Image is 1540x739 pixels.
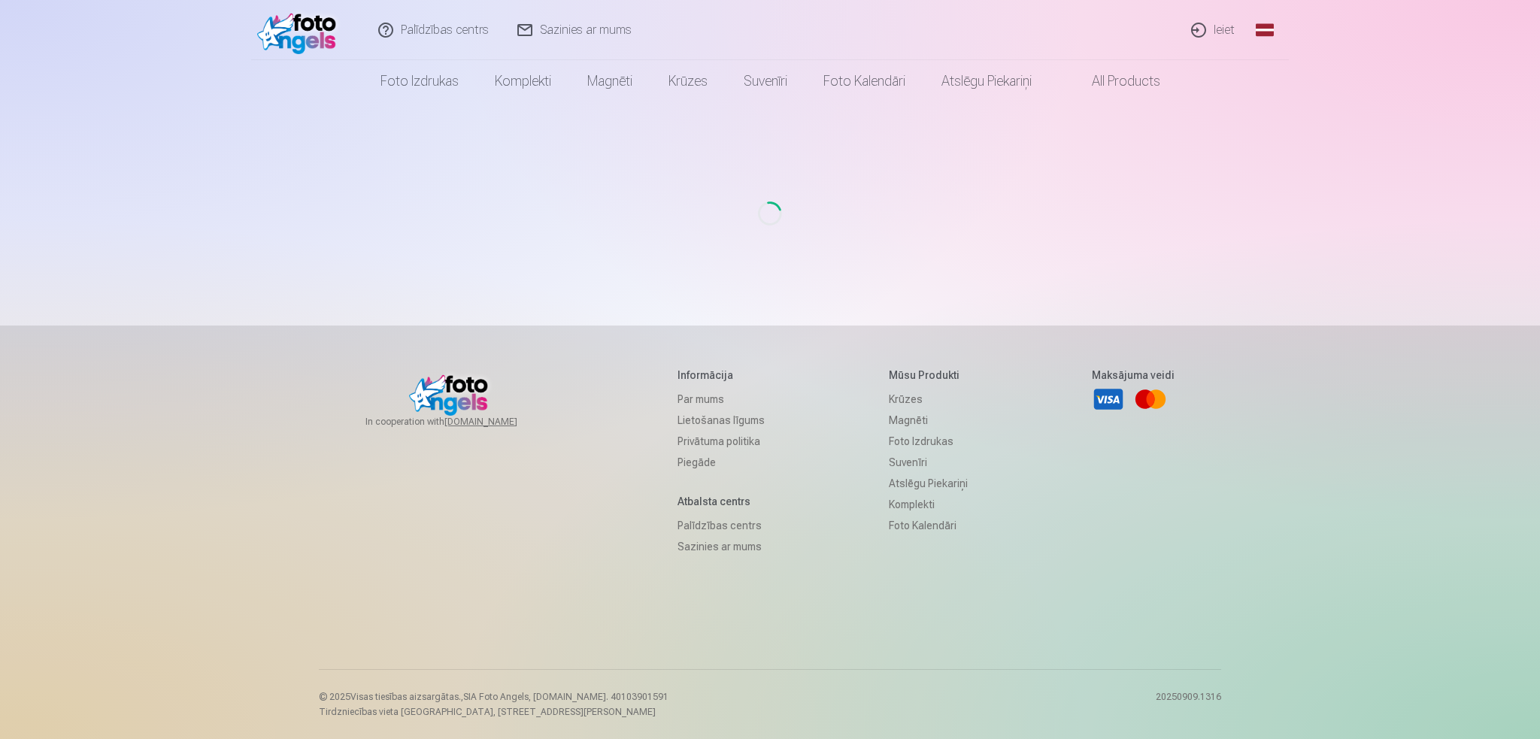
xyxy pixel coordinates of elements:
a: Atslēgu piekariņi [923,60,1050,102]
a: Piegāde [678,452,765,473]
a: Foto kalendāri [805,60,923,102]
a: Foto izdrukas [889,431,968,452]
a: Lietošanas līgums [678,410,765,431]
a: Visa [1092,383,1125,416]
img: /fa1 [257,6,344,54]
a: Magnēti [569,60,650,102]
h5: Mūsu produkti [889,368,968,383]
a: Atslēgu piekariņi [889,473,968,494]
p: Tirdzniecības vieta [GEOGRAPHIC_DATA], [STREET_ADDRESS][PERSON_NAME] [319,706,668,718]
a: Magnēti [889,410,968,431]
a: Suvenīri [726,60,805,102]
span: In cooperation with [365,416,553,428]
a: Komplekti [889,494,968,515]
a: Krūzes [889,389,968,410]
a: Komplekti [477,60,569,102]
a: Foto kalendāri [889,515,968,536]
a: [DOMAIN_NAME] [444,416,553,428]
a: Foto izdrukas [362,60,477,102]
p: © 2025 Visas tiesības aizsargātas. , [319,691,668,703]
a: Privātuma politika [678,431,765,452]
a: Palīdzības centrs [678,515,765,536]
p: 20250909.1316 [1156,691,1221,718]
a: Suvenīri [889,452,968,473]
h5: Atbalsta centrs [678,494,765,509]
span: SIA Foto Angels, [DOMAIN_NAME]. 40103901591 [463,692,668,702]
a: Par mums [678,389,765,410]
h5: Informācija [678,368,765,383]
a: Krūzes [650,60,726,102]
h5: Maksājuma veidi [1092,368,1175,383]
a: Sazinies ar mums [678,536,765,557]
a: All products [1050,60,1178,102]
a: Mastercard [1134,383,1167,416]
